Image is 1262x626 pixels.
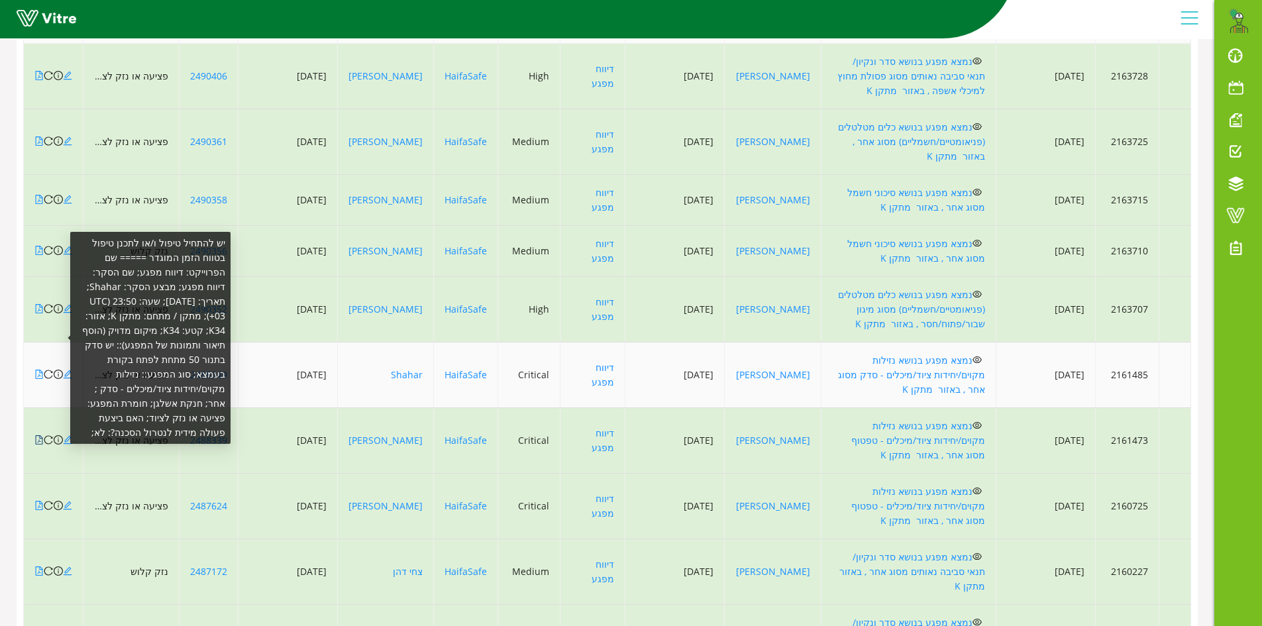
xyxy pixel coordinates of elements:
[736,434,810,446] a: [PERSON_NAME]
[592,361,614,388] a: דיווח מפגע
[996,539,1096,605] td: [DATE]
[131,565,168,578] span: נזק קלוש
[445,434,487,446] a: HaifaSafe
[190,565,227,578] a: 2487172
[63,435,72,444] span: edit
[34,368,44,381] a: file-pdf
[348,244,423,257] a: [PERSON_NAME]
[348,499,423,512] a: [PERSON_NAME]
[393,565,423,578] a: צחי דהן
[190,434,227,446] a: 2488339
[592,492,614,519] a: דיווח מפגע
[63,501,72,510] span: edit
[54,136,63,146] span: info-circle
[973,552,982,561] span: eye
[592,128,614,155] a: דיווח מפגע
[34,193,44,206] a: file-pdf
[498,44,560,109] td: High
[70,232,231,444] div: יש להתחיל טיפול ו/או לתכנן טיפול בטווח הזמן המוגדר ===== שם הפרוייקט: דיווח מפגע; שם הסקר: דיווח ...
[44,136,53,146] span: reload
[625,109,725,175] td: [DATE]
[625,226,725,277] td: [DATE]
[592,295,614,323] a: דיווח מפגע
[63,244,72,257] a: edit
[498,109,560,175] td: Medium
[498,539,560,605] td: Medium
[736,565,810,578] a: [PERSON_NAME]
[498,474,560,539] td: Critical
[838,121,985,162] a: נמצא מפגע בנושא כלים מטלטלים (פניאומטיים/חשמליים) מסוג אחר , באזור מתקן K
[348,303,423,315] a: [PERSON_NAME]
[996,226,1096,277] td: [DATE]
[44,435,53,444] span: reload
[34,565,44,578] a: file-pdf
[34,434,44,446] a: file-pdf
[34,566,44,576] span: file-pdf
[34,244,44,257] a: file-pdf
[973,56,982,66] span: eye
[44,304,53,313] span: reload
[63,370,72,379] span: edit
[592,558,614,585] a: דיווח מפגע
[238,226,338,277] td: [DATE]
[238,277,338,342] td: [DATE]
[847,237,985,264] a: נמצא מפגע בנושא סיכוני חשמל מסוג אחר , באזור מתקן K
[190,70,227,82] a: 2490406
[34,195,44,204] span: file-pdf
[34,499,44,512] a: file-pdf
[348,193,423,206] a: [PERSON_NAME]
[238,474,338,539] td: [DATE]
[92,70,168,82] span: פציעה או נזק לציוד
[391,368,423,381] a: Shahar
[44,566,53,576] span: reload
[996,175,1096,226] td: [DATE]
[838,354,985,395] a: נמצא מפגע בנושא נזילות מקוים/יחידות ציוד/מיכלים - סדק מסוג אחר , באזור מתקן K
[34,370,44,379] span: file-pdf
[498,277,560,342] td: High
[625,175,725,226] td: [DATE]
[625,342,725,408] td: [DATE]
[592,186,614,213] a: דיווח מפגע
[498,342,560,408] td: Critical
[445,193,487,206] a: HaifaSafe
[54,566,63,576] span: info-circle
[34,246,44,255] span: file-pdf
[63,195,72,204] span: edit
[63,71,72,80] span: edit
[348,135,423,148] a: [PERSON_NAME]
[190,499,227,512] a: 2487624
[63,566,72,576] span: edit
[1096,474,1159,539] td: 2160725
[54,501,63,510] span: info-circle
[34,135,44,148] a: file-pdf
[837,55,985,97] a: נמצא מפגע בנושא סדר ונקיון/ תנאי סביבה נאותים מסוג פסולת מחוץ למיכלי אשפה , באזור מתקן K
[63,304,72,313] span: edit
[996,342,1096,408] td: [DATE]
[1096,175,1159,226] td: 2163715
[63,70,72,82] a: edit
[736,368,810,381] a: [PERSON_NAME]
[973,355,982,364] span: eye
[1226,7,1252,33] img: 1b769f6a-5bd2-4624-b62a-8340ff607ce4.png
[592,427,614,454] a: דיווח מפגע
[54,71,63,80] span: info-circle
[445,244,487,257] a: HaifaSafe
[973,421,982,430] span: eye
[54,195,63,204] span: info-circle
[34,435,44,444] span: file-pdf
[445,565,487,578] a: HaifaSafe
[63,368,72,381] a: edit
[238,44,338,109] td: [DATE]
[34,70,44,82] a: file-pdf
[851,485,985,527] a: נמצא מפגע בנושא נזילות מקוים/יחידות ציוד/מיכלים - טפטוף מסוג אחר , באזור מתקן K
[238,175,338,226] td: [DATE]
[996,44,1096,109] td: [DATE]
[847,186,985,213] a: נמצא מפגע בנושא סיכוני חשמל מסוג אחר , באזור מתקן K
[190,135,227,148] a: 2490361
[63,135,72,148] a: edit
[592,237,614,264] a: דיווח מפגע
[973,289,982,299] span: eye
[625,474,725,539] td: [DATE]
[63,136,72,146] span: edit
[54,246,63,255] span: info-circle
